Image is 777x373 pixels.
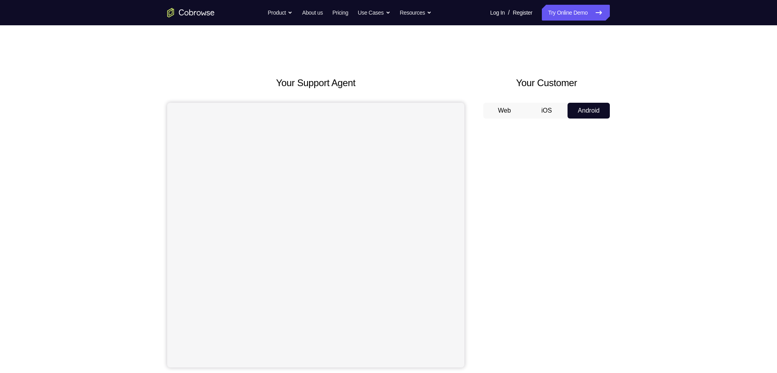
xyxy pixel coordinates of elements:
[332,5,348,21] a: Pricing
[568,103,610,119] button: Android
[483,76,610,90] h2: Your Customer
[508,8,509,17] span: /
[483,103,526,119] button: Web
[167,103,464,367] iframe: Agent
[302,5,322,21] a: About us
[526,103,568,119] button: iOS
[167,76,464,90] h2: Your Support Agent
[542,5,610,21] a: Try Online Demo
[167,8,215,17] a: Go to the home page
[268,5,293,21] button: Product
[490,5,505,21] a: Log In
[358,5,390,21] button: Use Cases
[513,5,532,21] a: Register
[400,5,432,21] button: Resources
